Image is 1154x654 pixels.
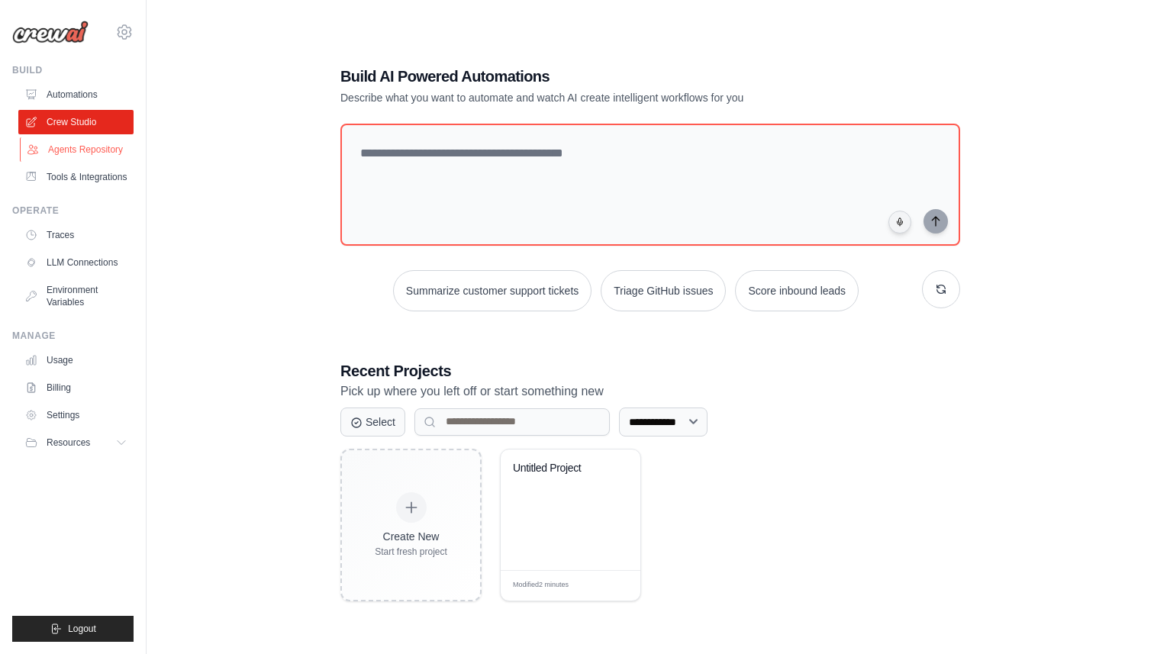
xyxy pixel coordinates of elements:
[922,270,960,308] button: Get new suggestions
[47,437,90,449] span: Resources
[375,546,447,558] div: Start fresh project
[12,330,134,342] div: Manage
[340,382,960,401] p: Pick up where you left off or start something new
[18,82,134,107] a: Automations
[513,580,569,591] span: Modified 2 minutes
[12,21,89,43] img: Logo
[601,270,726,311] button: Triage GitHub issues
[340,66,853,87] h1: Build AI Powered Automations
[375,529,447,544] div: Create New
[340,360,960,382] h3: Recent Projects
[68,623,96,635] span: Logout
[18,375,134,400] a: Billing
[18,278,134,314] a: Environment Variables
[20,137,135,162] a: Agents Repository
[18,110,134,134] a: Crew Studio
[18,165,134,189] a: Tools & Integrations
[18,403,134,427] a: Settings
[340,408,405,437] button: Select
[604,580,617,591] span: Edit
[340,90,853,105] p: Describe what you want to automate and watch AI create intelligent workflows for you
[513,462,605,475] div: Untitled Project
[735,270,859,311] button: Score inbound leads
[12,205,134,217] div: Operate
[18,223,134,247] a: Traces
[888,211,911,234] button: Click to speak your automation idea
[18,250,134,275] a: LLM Connections
[393,270,592,311] button: Summarize customer support tickets
[12,64,134,76] div: Build
[12,616,134,642] button: Logout
[18,348,134,372] a: Usage
[18,430,134,455] button: Resources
